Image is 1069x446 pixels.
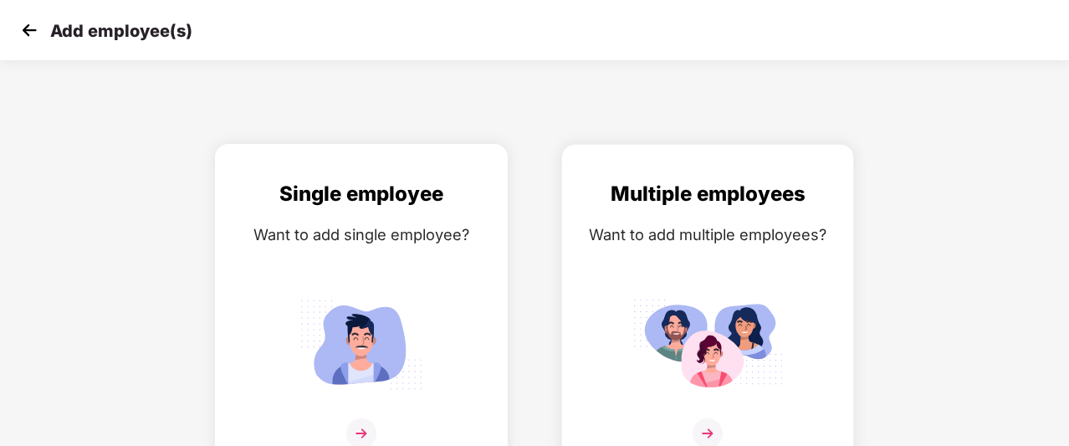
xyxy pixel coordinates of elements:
div: Single employee [233,178,490,210]
img: svg+xml;base64,PHN2ZyB4bWxucz0iaHR0cDovL3d3dy53My5vcmcvMjAwMC9zdmciIHdpZHRoPSIzMCIgaGVpZ2h0PSIzMC... [17,18,42,43]
div: Want to add multiple employees? [579,223,836,247]
img: svg+xml;base64,PHN2ZyB4bWxucz0iaHR0cDovL3d3dy53My5vcmcvMjAwMC9zdmciIGlkPSJNdWx0aXBsZV9lbXBsb3llZS... [632,292,783,397]
p: Add employee(s) [50,21,192,41]
img: svg+xml;base64,PHN2ZyB4bWxucz0iaHR0cDovL3d3dy53My5vcmcvMjAwMC9zdmciIGlkPSJTaW5nbGVfZW1wbG95ZWUiIH... [286,292,437,397]
div: Want to add single employee? [233,223,490,247]
div: Multiple employees [579,178,836,210]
